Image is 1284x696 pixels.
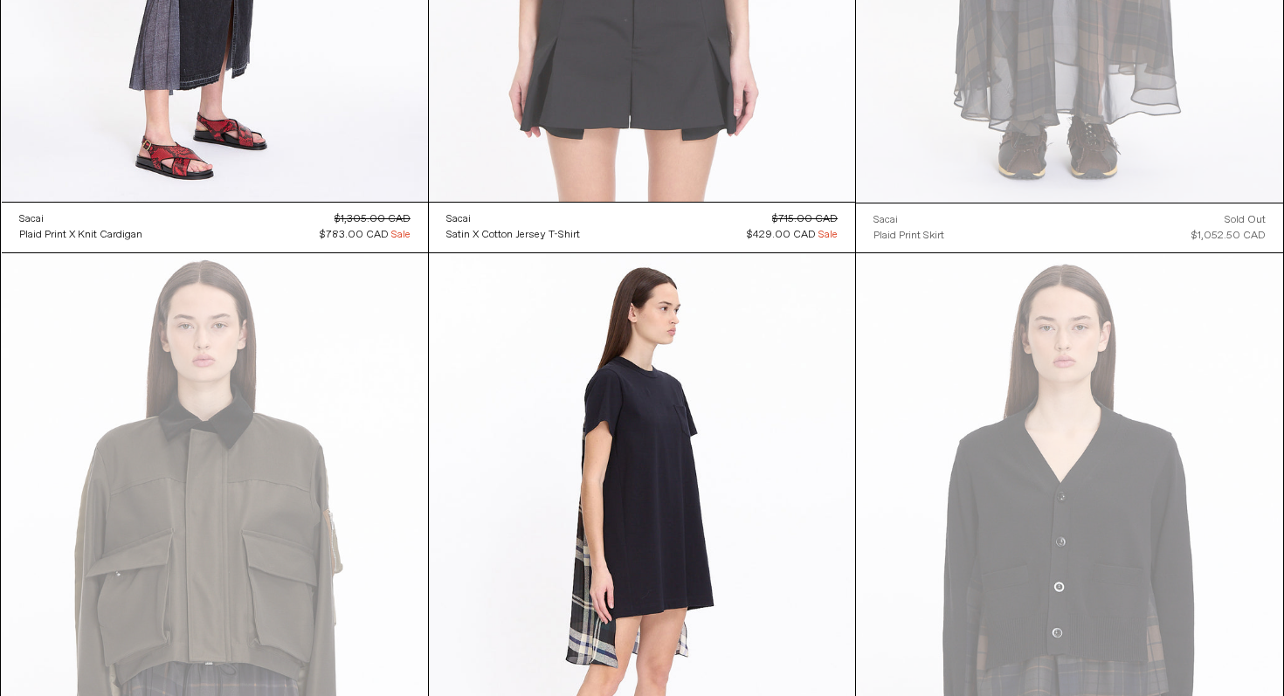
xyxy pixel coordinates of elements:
[19,212,44,227] div: Sacai
[1191,229,1266,243] span: $1,052.50 CAD
[772,212,838,226] s: $715.00 CAD
[873,228,944,244] a: Plaid Print Skirt
[747,228,816,242] span: $429.00 CAD
[446,212,471,227] div: Sacai
[1225,212,1266,228] div: Sold out
[873,212,944,228] a: Sacai
[391,227,411,243] span: Sale
[818,227,838,243] span: Sale
[446,228,580,243] div: Satin x Cotton Jersey T-Shirt
[19,211,142,227] a: Sacai
[873,213,898,228] div: Sacai
[320,228,389,242] span: $783.00 CAD
[446,211,580,227] a: Sacai
[19,228,142,243] div: Plaid Print x Knit Cardigan
[19,227,142,243] a: Plaid Print x Knit Cardigan
[335,212,411,226] s: $1,305.00 CAD
[873,229,944,244] div: Plaid Print Skirt
[446,227,580,243] a: Satin x Cotton Jersey T-Shirt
